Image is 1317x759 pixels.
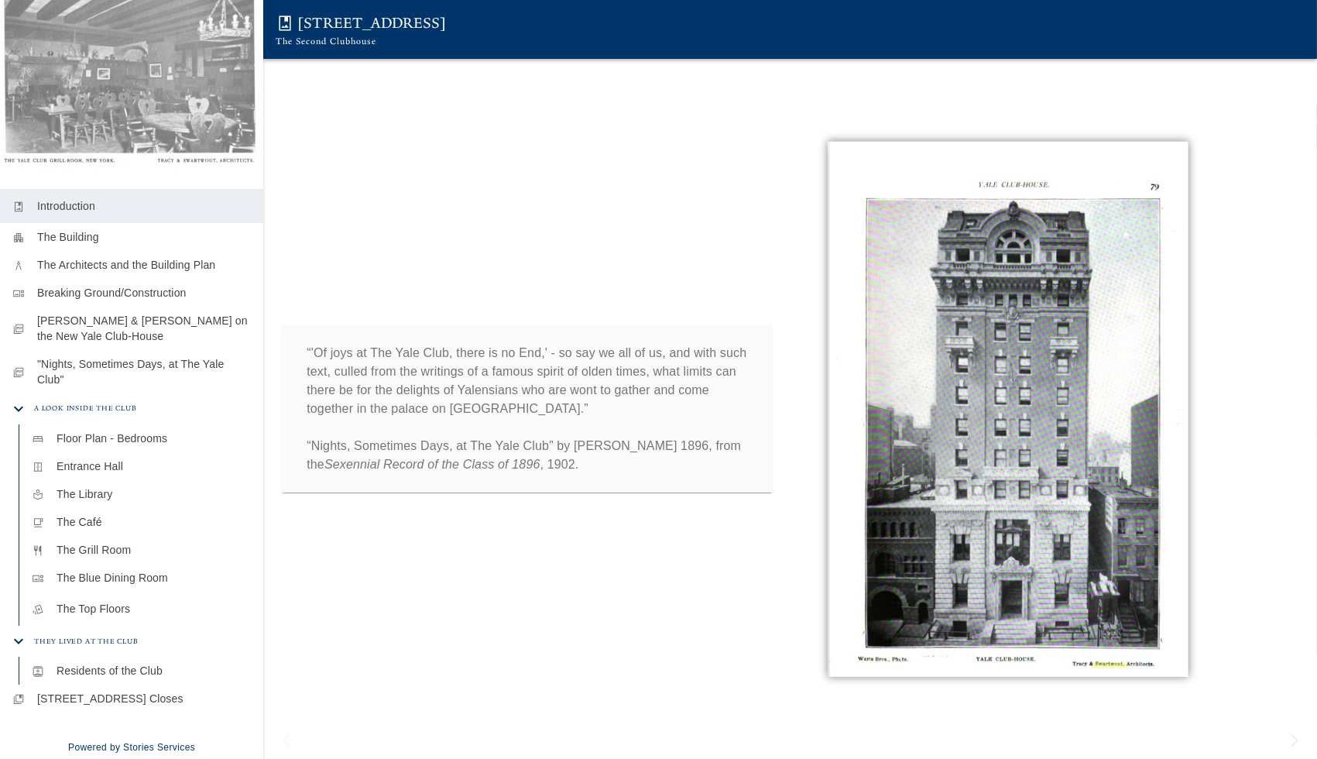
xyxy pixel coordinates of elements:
div: Entrance Hall [19,452,263,480]
p: [PERSON_NAME] & [PERSON_NAME] on the New Yale Club-House [37,313,251,344]
span: apartment [12,232,25,244]
i: Sexennial Record of the Class of 1896 [324,458,540,471]
span: bed [32,433,44,445]
span: door_sliding [32,461,44,473]
span: collections_bookmark [12,693,25,706]
div: The Blue Dining Room [19,564,263,592]
span: They Lived at the Club [34,635,139,648]
p: The Grill Room [57,542,251,558]
div: The Grill Room [19,536,263,564]
span: A Look Inside the Club [34,402,137,415]
div: The Café [19,508,263,536]
p: The Architects and the Building Plan [37,257,251,273]
span: picture_as_pdf [12,366,25,379]
p: Entrance Hall [57,458,251,474]
p: The Library [57,486,251,502]
div: The Top Floors [19,592,263,626]
div: Residents of the Club [19,657,263,685]
a: Powered by Stories Services [68,742,195,753]
div: Floor Plan - Bedrooms [19,424,263,452]
span: gallery_thumbnail [12,287,25,300]
span: playing_cards [32,603,44,616]
p: Residents of the Club [57,663,251,678]
p: "Nights, Sometimes Days, at The Yale Club" [37,356,251,387]
span: photo_album [12,201,25,213]
p: [STREET_ADDRESS] Closes [37,691,251,706]
p: Floor Plan - Bedrooms [57,431,251,446]
p: The Top Floors [57,601,251,616]
span: contacts [32,665,44,678]
p: “'Of joys at The Yale Club, there is no End,' - so say we all of us, and with such text, culled f... [307,344,747,474]
p: The Blue Dining Room [57,570,251,586]
p: Breaking Ground/Construction [37,285,251,301]
span: restaurant [32,544,44,557]
span: architecture [12,259,25,272]
img: 30 West Forty-Fourth Street [828,141,1280,676]
div: The Library [19,480,263,508]
span: The Second Clubhouse [276,36,376,46]
span: local_cafe [32,517,44,529]
span: gallery_thumbnail [32,572,44,585]
span: picture_as_pdf [12,323,25,335]
p: The Café [57,514,251,530]
p: Introduction [37,198,251,214]
span: local_library [32,489,44,501]
h6: [STREET_ADDRESS] [297,15,446,31]
p: The Building [37,229,251,245]
span: photo_album [276,14,294,33]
